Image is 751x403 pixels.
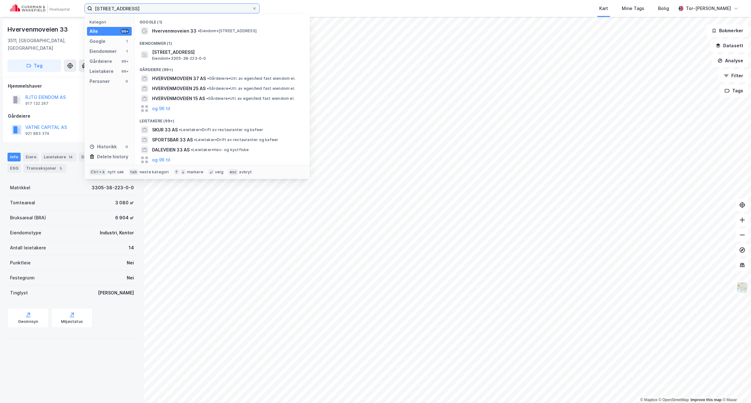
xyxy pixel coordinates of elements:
[152,75,206,82] span: HVERVENMOVEIEN 37 AS
[710,39,748,52] button: Datasett
[115,214,134,222] div: 6 904 ㎡
[191,147,193,152] span: •
[129,169,138,175] div: tab
[10,214,46,222] div: Bruksareal (BRA)
[152,48,302,56] span: [STREET_ADDRESS]
[198,28,200,33] span: •
[97,153,128,161] div: Delete history
[10,259,31,267] div: Punktleie
[120,29,129,34] div: 99+
[8,37,101,52] div: 3511, [GEOGRAPHIC_DATA], [GEOGRAPHIC_DATA]
[194,137,278,142] span: Leietaker • Drift av restauranter og kafeer
[179,127,263,132] span: Leietaker • Drift av restauranter og kafeer
[58,165,64,171] div: 5
[152,156,170,164] button: og 96 til
[718,69,748,82] button: Filter
[89,58,112,65] div: Gårdeiere
[135,62,310,74] div: Gårdeiere (99+)
[8,59,61,72] button: Tag
[10,184,30,191] div: Matrikkel
[691,398,722,402] a: Improve this map
[89,169,106,175] div: Ctrl + k
[18,319,38,324] div: Geoinnsyn
[659,398,689,402] a: OpenStreetMap
[152,136,193,144] span: SPORTSBAR 33 AS
[215,170,223,175] div: velg
[79,153,110,161] div: Datasett
[23,164,66,173] div: Transaksjoner
[89,38,105,45] div: Google
[89,68,114,75] div: Leietakere
[89,28,98,35] div: Alle
[23,153,39,161] div: Eiere
[239,170,252,175] div: avbryt
[736,282,748,293] img: Z
[124,79,129,84] div: 0
[706,24,748,37] button: Bokmerker
[198,28,257,33] span: Eiendom • [STREET_ADDRESS]
[25,131,49,136] div: 921 883 374
[129,244,134,252] div: 14
[207,76,209,81] span: •
[10,4,69,13] img: cushman-wakefield-realkapital-logo.202ea83816669bd177139c58696a8fa1.svg
[152,27,197,35] span: Hvervenmoveien 33
[207,76,295,81] span: Gårdeiere • Utl. av egen/leid fast eiendom el.
[89,20,132,24] div: Kategori
[8,153,21,161] div: Info
[89,48,117,55] div: Eiendommer
[89,78,110,85] div: Personer
[127,274,134,282] div: Nei
[152,105,170,112] button: og 96 til
[207,86,295,91] span: Gårdeiere • Utl. av egen/leid fast eiendom el.
[658,5,669,12] div: Bolig
[152,85,206,92] span: HVERVENMOVEIEN 25 AS
[124,39,129,44] div: 1
[152,126,178,134] span: SKUR 33 AS
[100,229,134,237] div: Industri, Kontor
[92,184,134,191] div: 3305-38-223-0-0
[25,101,49,106] div: 917 132 267
[8,164,21,173] div: ESG
[599,5,608,12] div: Kart
[135,36,310,47] div: Eiendommer (1)
[10,199,35,207] div: Tomteareal
[206,96,208,101] span: •
[127,259,134,267] div: Nei
[228,169,238,175] div: esc
[191,147,249,152] span: Leietaker • Hav- og kystfiske
[622,5,644,12] div: Mine Tags
[67,154,74,160] div: 14
[8,24,69,34] div: Hvervenmoveien 33
[720,373,751,403] iframe: Chat Widget
[10,229,41,237] div: Eiendomstype
[8,82,136,90] div: Hjemmelshaver
[8,112,136,120] div: Gårdeiere
[115,199,134,207] div: 3 080 ㎡
[152,146,190,154] span: DALEVEIEN 33 AS
[179,127,181,132] span: •
[41,153,76,161] div: Leietakere
[120,69,129,74] div: 99+
[640,398,657,402] a: Mapbox
[124,144,129,149] div: 0
[92,4,252,13] input: Søk på adresse, matrikkel, gårdeiere, leietakere eller personer
[135,15,310,26] div: Google (1)
[206,96,294,101] span: Gårdeiere • Utl. av egen/leid fast eiendom el.
[712,54,748,67] button: Analyse
[152,56,206,61] span: Eiendom • 3305-38-223-0-0
[98,289,134,297] div: [PERSON_NAME]
[10,289,28,297] div: Tinglyst
[140,170,169,175] div: neste kategori
[135,114,310,125] div: Leietakere (99+)
[61,319,83,324] div: Miljøstatus
[108,170,124,175] div: nytt søk
[719,84,748,97] button: Tags
[89,143,117,150] div: Historikk
[152,95,205,102] span: HVERVENMOVEIEN 15 AS
[10,274,34,282] div: Festegrunn
[207,86,209,91] span: •
[124,49,129,54] div: 1
[720,373,751,403] div: Kontrollprogram for chat
[194,137,196,142] span: •
[120,59,129,64] div: 99+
